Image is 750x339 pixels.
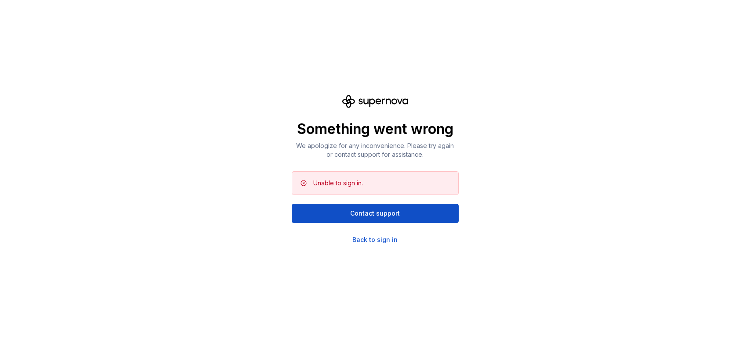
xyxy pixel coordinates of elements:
a: Back to sign in [352,235,398,244]
p: Something went wrong [292,120,459,138]
p: We apologize for any inconvenience. Please try again or contact support for assistance. [292,141,459,159]
div: Unable to sign in. [313,179,363,188]
button: Contact support [292,204,459,223]
span: Contact support [350,209,400,218]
